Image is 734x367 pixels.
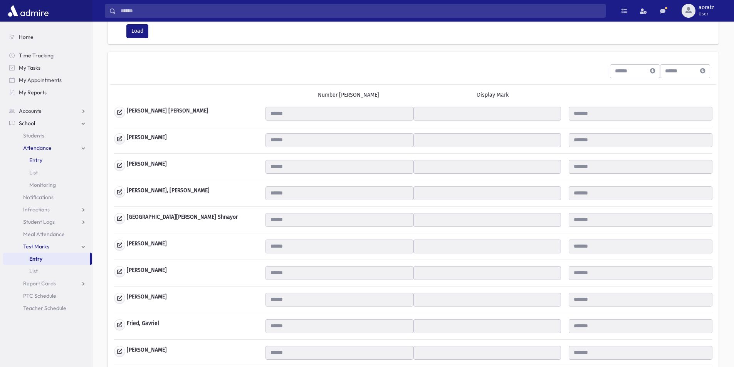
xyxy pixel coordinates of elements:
[3,179,92,191] a: Monitoring
[23,218,55,225] span: Student Logs
[6,3,50,18] img: AdmirePro
[699,5,714,11] span: aoratz
[127,213,238,224] b: [GEOGRAPHIC_DATA][PERSON_NAME] Shnayor
[318,91,379,99] div: Number [PERSON_NAME]
[3,74,92,86] a: My Appointments
[3,265,92,277] a: List
[19,89,47,96] span: My Reports
[3,86,92,99] a: My Reports
[3,117,92,129] a: School
[3,31,92,43] a: Home
[23,206,50,213] span: Infractions
[23,132,44,139] span: Students
[3,166,92,179] a: List
[29,157,42,164] span: Entry
[19,52,54,59] span: Time Tracking
[29,169,38,176] span: List
[3,290,92,302] a: PTC Schedule
[19,107,41,114] span: Accounts
[3,154,92,166] a: Entry
[127,266,167,277] b: [PERSON_NAME]
[116,4,605,18] input: Search
[29,255,42,262] span: Entry
[19,120,35,127] span: School
[3,49,92,62] a: Time Tracking
[3,302,92,314] a: Teacher Schedule
[3,240,92,253] a: Test Marks
[3,203,92,216] a: Infractions
[127,186,210,198] b: [PERSON_NAME], [PERSON_NAME]
[3,62,92,74] a: My Tasks
[23,231,65,238] span: Meal Attendance
[19,34,34,40] span: Home
[3,191,92,203] a: Notifications
[127,240,167,251] b: [PERSON_NAME]
[23,292,56,299] span: PTC Schedule
[127,293,167,304] b: [PERSON_NAME]
[29,181,56,188] span: Monitoring
[477,91,509,99] div: Display Mark
[29,268,38,275] span: List
[3,142,92,154] a: Attendance
[23,243,49,250] span: Test Marks
[3,228,92,240] a: Meal Attendance
[3,277,92,290] a: Report Cards
[127,346,167,357] b: [PERSON_NAME]
[127,319,159,330] b: Fried, Gavriel
[3,129,92,142] a: Students
[23,305,66,312] span: Teacher Schedule
[127,133,167,144] b: [PERSON_NAME]
[19,77,62,84] span: My Appointments
[127,160,167,171] b: [PERSON_NAME]
[23,280,56,287] span: Report Cards
[3,216,92,228] a: Student Logs
[3,253,90,265] a: Entry
[126,24,148,38] button: Load
[19,64,40,71] span: My Tasks
[699,11,714,17] span: User
[23,144,52,151] span: Attendance
[23,194,54,201] span: Notifications
[127,107,208,118] b: [PERSON_NAME] [PERSON_NAME]
[3,105,92,117] a: Accounts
